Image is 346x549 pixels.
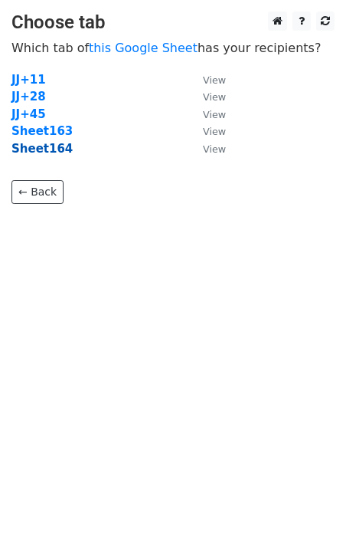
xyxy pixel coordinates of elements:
[11,12,335,34] h3: Choose tab
[188,73,226,87] a: View
[203,143,226,155] small: View
[11,73,46,87] a: JJ+11
[188,90,226,104] a: View
[188,124,226,138] a: View
[203,91,226,103] small: View
[203,74,226,86] small: View
[11,180,64,204] a: ← Back
[11,124,73,138] a: Sheet163
[11,142,73,156] a: Sheet164
[11,90,46,104] a: JJ+28
[203,109,226,120] small: View
[203,126,226,137] small: View
[188,107,226,121] a: View
[11,107,46,121] a: JJ+45
[188,142,226,156] a: View
[89,41,197,55] a: this Google Sheet
[11,40,335,56] p: Which tab of has your recipients?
